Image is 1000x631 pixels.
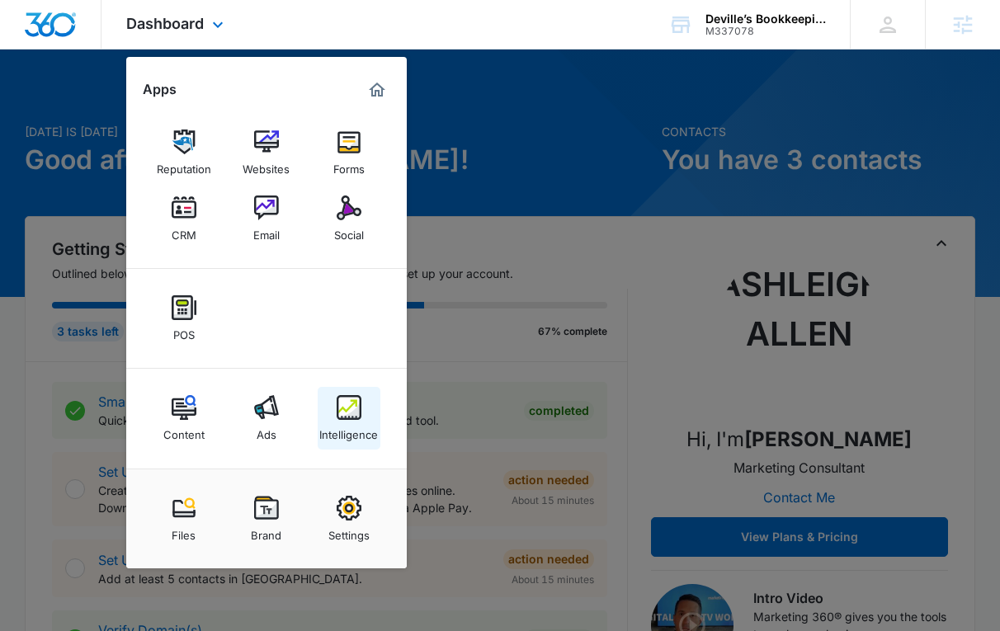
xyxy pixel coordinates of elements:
div: Content [163,420,205,441]
a: Files [153,487,215,550]
a: Reputation [153,121,215,184]
div: Keywords by Traffic [182,97,278,108]
a: Forms [318,121,380,184]
a: Marketing 360® Dashboard [364,77,390,103]
a: Content [153,387,215,450]
a: Websites [235,121,298,184]
a: Settings [318,487,380,550]
a: Social [318,187,380,250]
span: Dashboard [126,15,204,32]
a: Ads [235,387,298,450]
a: Brand [235,487,298,550]
img: tab_domain_overview_orange.svg [45,96,58,109]
div: Social [334,220,364,242]
div: v 4.0.25 [46,26,81,40]
div: POS [173,320,195,341]
a: CRM [153,187,215,250]
div: account name [705,12,826,26]
div: Domain Overview [63,97,148,108]
div: Ads [257,420,276,441]
div: Intelligence [319,420,378,441]
div: Settings [328,520,370,542]
a: POS [153,287,215,350]
div: Reputation [157,154,211,176]
div: Websites [243,154,290,176]
div: Brand [251,520,281,542]
a: Email [235,187,298,250]
img: website_grey.svg [26,43,40,56]
div: account id [705,26,826,37]
img: logo_orange.svg [26,26,40,40]
div: Domain: [DOMAIN_NAME] [43,43,182,56]
img: tab_keywords_by_traffic_grey.svg [164,96,177,109]
div: Forms [333,154,365,176]
div: Email [253,220,280,242]
div: Files [172,520,196,542]
a: Intelligence [318,387,380,450]
h2: Apps [143,82,177,97]
div: CRM [172,220,196,242]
